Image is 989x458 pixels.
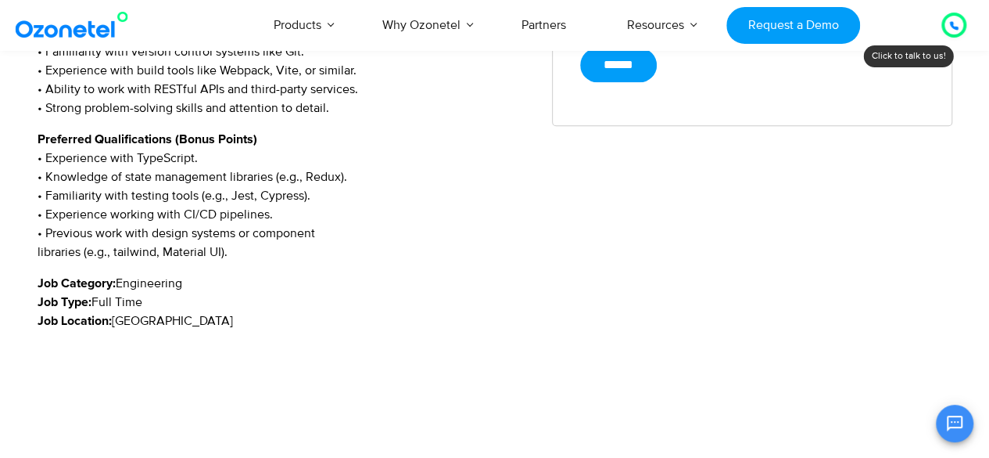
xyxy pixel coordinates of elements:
[38,315,112,327] strong: Job Location:
[38,130,529,261] p: • Experience with TypeScript. • Knowledge of state management libraries (e.g., Redux). • Familiar...
[38,133,257,146] strong: Preferred Qualifications (Bonus Points)
[726,7,860,44] a: Request a Demo
[91,294,142,310] span: Full Time
[936,405,973,442] button: Open chat
[116,276,182,291] span: Engineering
[38,277,116,290] strong: Job Category:
[38,296,91,308] strong: Job Type:
[112,313,233,329] span: [GEOGRAPHIC_DATA]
